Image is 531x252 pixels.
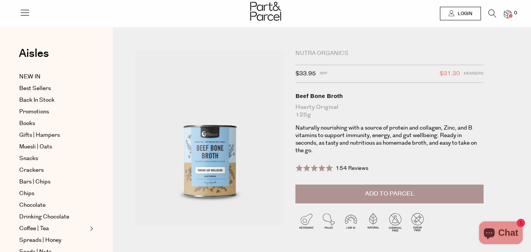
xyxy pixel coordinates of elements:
span: Snacks [19,154,38,163]
a: Promotions [19,107,88,116]
span: Drinking Chocolate [19,212,69,221]
span: RRP [320,69,327,79]
a: Crackers [19,166,88,175]
a: Chips [19,189,88,198]
span: NEW IN [19,72,41,81]
img: P_P-ICONS-Live_Bec_V11_Chemical_Free.svg [384,211,406,233]
span: $33.95 [295,69,316,79]
span: 0 [512,10,519,17]
a: NEW IN [19,72,88,81]
div: Nutra Organics [295,50,484,57]
span: Muesli | Oats [19,142,52,151]
a: Back In Stock [19,96,88,105]
a: Gifts | Hampers [19,131,88,140]
span: Spreads | Honey [19,236,61,245]
img: P_P-ICONS-Live_Bec_V11_Natural.svg [362,211,384,233]
img: P_P-ICONS-Live_Bec_V11_Ketogenic.svg [295,211,318,233]
a: Spreads | Honey [19,236,88,245]
img: Beef Bone Broth [135,50,284,225]
span: Gifts | Hampers [19,131,60,140]
div: Hearty Original 125g [295,104,484,119]
span: Members [464,69,484,79]
span: Back In Stock [19,96,55,105]
a: Muesli | Oats [19,142,88,151]
img: P_P-ICONS-Live_Bec_V11_Sugar_Free.svg [406,211,429,233]
a: Snacks [19,154,88,163]
span: Best Sellers [19,84,51,93]
span: Books [19,119,35,128]
button: Add to Parcel [295,185,484,203]
img: P_P-ICONS-Live_Bec_V11_Low_Gi.svg [340,211,362,233]
button: Expand/Collapse Coffee | Tea [88,224,93,233]
a: Login [440,7,481,20]
a: Aisles [19,48,49,67]
div: Beef Bone Broth [295,92,484,100]
img: Part&Parcel [250,2,281,21]
a: Chocolate [19,201,88,210]
a: Drinking Chocolate [19,212,88,221]
span: Bars | Chips [19,177,50,186]
span: Aisles [19,45,49,62]
span: Add to Parcel [365,189,414,198]
span: $31.30 [440,69,460,79]
span: Crackers [19,166,44,175]
span: 154 Reviews [336,165,368,172]
p: Naturally nourishing with a source of protein and collagen, Zinc, and B vitamins to support immun... [295,124,484,154]
a: Coffee | Tea [19,224,88,233]
span: Chips [19,189,34,198]
inbox-online-store-chat: Shopify online store chat [477,221,525,246]
span: Login [456,11,472,17]
a: 0 [504,10,511,18]
span: Chocolate [19,201,46,210]
span: Coffee | Tea [19,224,49,233]
a: Books [19,119,88,128]
img: P_P-ICONS-Live_Bec_V11_Paleo.svg [318,211,340,233]
a: Bars | Chips [19,177,88,186]
a: Best Sellers [19,84,88,93]
span: Promotions [19,107,49,116]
